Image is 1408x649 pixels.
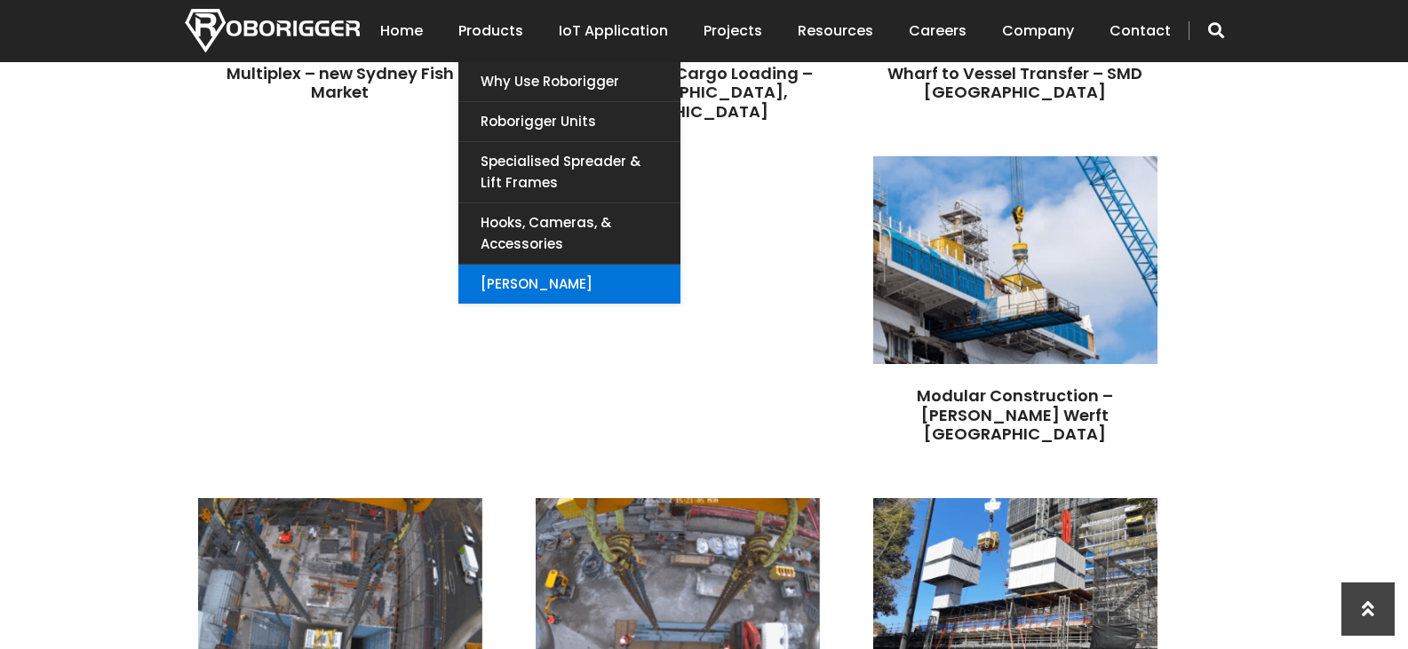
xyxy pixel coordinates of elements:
a: Hooks, Cameras, & Accessories [458,203,680,264]
a: Wharf to Vessel Transfer – SMD [GEOGRAPHIC_DATA] [887,62,1142,104]
a: Careers [909,4,967,59]
a: Specialised Spreader & Lift Frames [458,142,680,202]
a: IoT Application [559,4,668,59]
img: Nortech [185,9,360,52]
a: Projects [704,4,762,59]
a: [PERSON_NAME] [458,265,680,304]
a: Multiplex – new Sydney Fish Market [227,62,454,104]
a: Roborigger Units [458,102,680,141]
a: Why use Roborigger [458,62,680,101]
a: Contact [1110,4,1171,59]
a: Products [458,4,523,59]
a: Resources [798,4,873,59]
a: Home [380,4,423,59]
a: Company [1002,4,1074,59]
a: Modular Construction – [PERSON_NAME] Werft [GEOGRAPHIC_DATA] [917,384,1113,445]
